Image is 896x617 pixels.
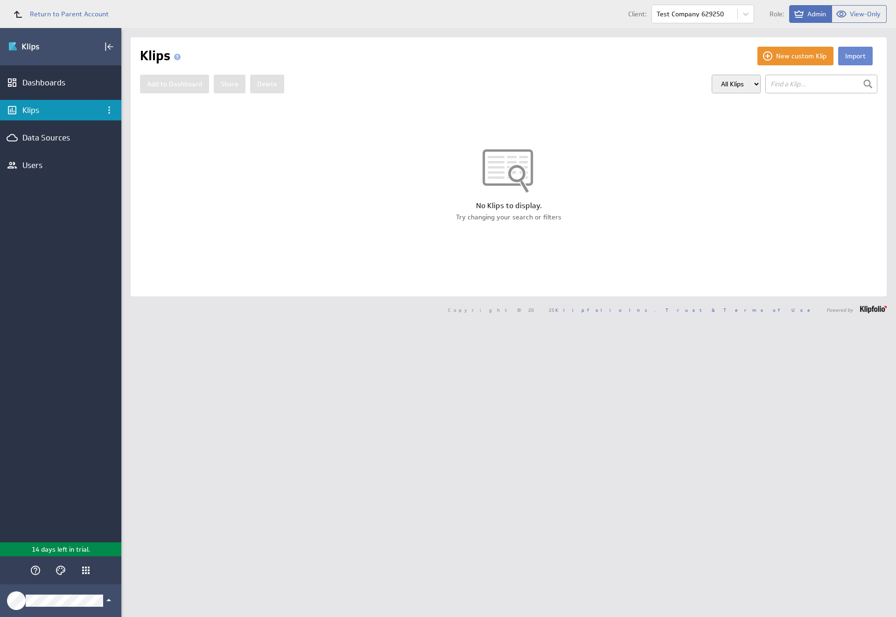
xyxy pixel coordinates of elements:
[101,39,117,55] div: Collapse
[101,102,117,118] div: Klips menu
[8,39,73,54] div: Go to Dashboards
[7,4,109,24] a: Return to Parent Account
[214,75,245,93] button: Share
[80,565,91,576] div: Klipfolio Apps
[657,11,724,17] div: Test Company 629250
[860,306,887,313] img: logo-footer.png
[131,212,887,222] div: Try changing your search or filters
[770,11,784,17] span: Role:
[765,75,877,93] input: Find a Klip...
[448,308,656,312] span: Copyright © 2025
[789,5,832,23] button: View as Admin
[140,75,209,93] button: Add to Dashboard
[53,562,69,578] div: Themes
[8,39,73,54] img: Klipfolio klips logo
[55,565,66,576] svg: Themes
[22,133,99,143] div: Data Sources
[665,307,817,313] a: Trust & Terms of Use
[838,47,873,65] button: Import
[832,5,887,23] button: View as View-Only
[250,75,284,93] button: Delete
[807,10,826,18] span: Admin
[78,562,94,578] div: Klipfolio Apps
[850,10,881,18] span: View-Only
[22,160,99,170] div: Users
[32,545,90,554] p: 14 days left in trial.
[30,11,109,17] span: Return to Parent Account
[628,11,647,17] span: Client:
[757,47,833,65] button: New custom Klip
[22,105,99,115] div: Klips
[140,47,184,65] h1: Klips
[131,201,887,211] div: No Klips to display.
[22,77,99,88] div: Dashboards
[826,308,853,312] span: Powered by
[555,307,656,313] a: Klipfolio Inc.
[28,562,43,578] div: Help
